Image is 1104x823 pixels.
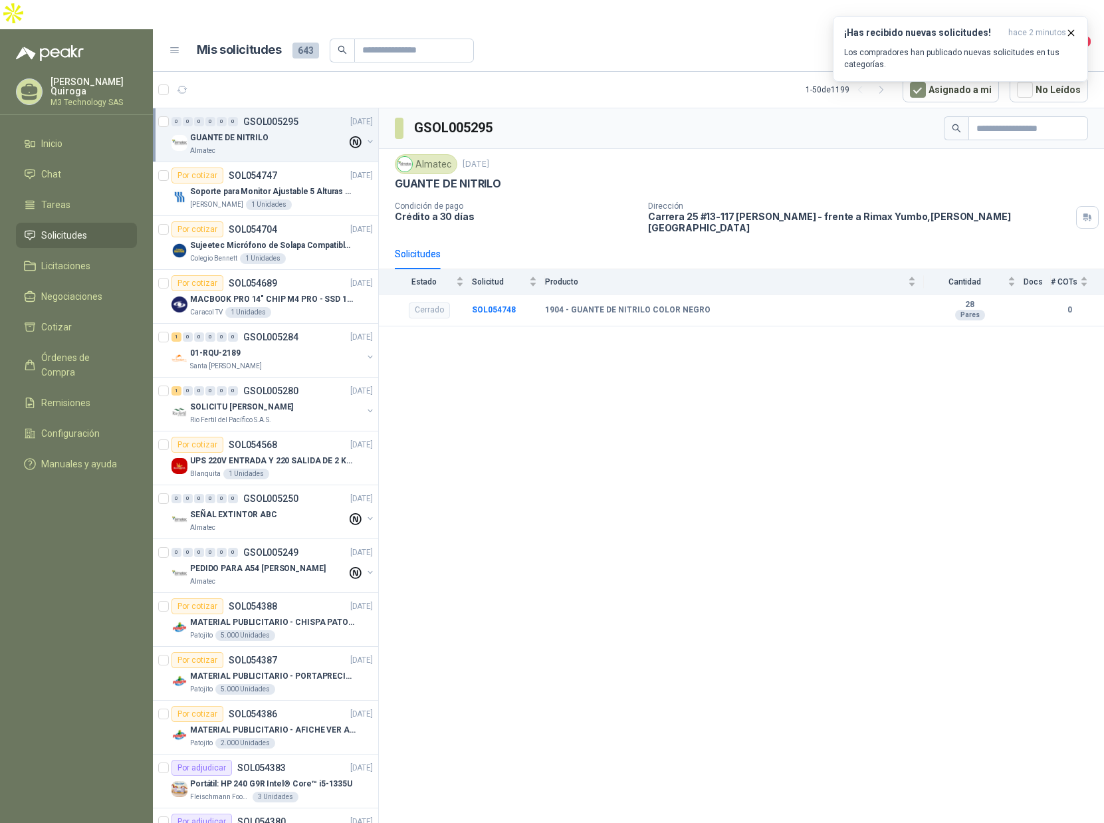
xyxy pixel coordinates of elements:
[16,45,84,61] img: Logo peakr
[229,709,277,719] p: SOL054386
[190,361,262,372] p: Santa [PERSON_NAME]
[806,79,892,100] div: 1 - 50 de 1199
[350,762,373,774] p: [DATE]
[350,116,373,128] p: [DATE]
[153,216,378,270] a: Por cotizarSOL054704[DATE] Company LogoSujeetec Micrófono de Solapa Compatible con AKG Sansón Tra...
[197,41,282,60] h1: Mis solicitudes
[190,253,237,264] p: Colegio Bennett
[183,332,193,342] div: 0
[190,523,215,533] p: Almatec
[350,600,373,613] p: [DATE]
[350,546,373,559] p: [DATE]
[190,146,215,156] p: Almatec
[243,494,298,503] p: GSOL005250
[51,98,137,106] p: M3 Technology SAS
[1064,39,1088,62] button: 4
[190,738,213,749] p: Patojito
[253,792,298,802] div: 3 Unidades
[237,763,286,772] p: SOL054383
[215,738,275,749] div: 2.000 Unidades
[205,386,215,396] div: 0
[190,293,356,306] p: MACBOOK PRO 14" CHIP M4 PRO - SSD 1TB RAM 24GB
[41,320,72,334] span: Cotizar
[190,562,326,575] p: PEDIDO PARA A54 [PERSON_NAME]
[171,189,187,205] img: Company Logo
[171,512,187,528] img: Company Logo
[350,223,373,236] p: [DATE]
[350,385,373,398] p: [DATE]
[171,652,223,668] div: Por cotizar
[338,45,347,55] span: search
[924,277,1005,287] span: Cantidad
[153,701,378,755] a: Por cotizarSOL054386[DATE] Company LogoMATERIAL PUBLICITARIO - AFICHE VER ADJUNTOPatojito2.000 Un...
[171,329,376,372] a: 1 0 0 0 0 0 GSOL005284[DATE] Company Logo01-RQU-2189Santa [PERSON_NAME]
[229,440,277,449] p: SOL054568
[190,239,356,252] p: Sujeetec Micrófono de Solapa Compatible con AKG Sansón Transmisor inalámbrico -
[171,296,187,312] img: Company Logo
[229,225,277,234] p: SOL054704
[844,27,1003,39] h3: ¡Has recibido nuevas solicitudes!
[844,47,1077,70] p: Los compradores han publicado nuevas solicitudes en tus categorías.
[205,332,215,342] div: 0
[228,332,238,342] div: 0
[194,386,204,396] div: 0
[194,494,204,503] div: 0
[16,345,137,385] a: Órdenes de Compra
[171,404,187,420] img: Company Logo
[246,199,292,210] div: 1 Unidades
[190,509,277,521] p: SEÑAL EXTINTOR ABC
[217,548,227,557] div: 0
[171,332,181,342] div: 1
[350,277,373,290] p: [DATE]
[395,211,637,222] p: Crédito a 30 días
[153,431,378,485] a: Por cotizarSOL054568[DATE] Company LogoUPS 220V ENTRADA Y 220 SALIDA DE 2 KVABlanquita1 Unidades
[472,269,545,294] th: Solicitud
[41,457,117,471] span: Manuales y ayuda
[205,494,215,503] div: 0
[228,494,238,503] div: 0
[194,117,204,126] div: 0
[16,390,137,415] a: Remisiones
[472,277,526,287] span: Solicitud
[190,415,271,425] p: Rio Fertil del Pacífico S.A.S.
[183,117,193,126] div: 0
[648,211,1071,233] p: Carrera 25 #13-117 [PERSON_NAME] - frente a Rimax Yumbo , [PERSON_NAME][GEOGRAPHIC_DATA]
[243,548,298,557] p: GSOL005249
[395,177,501,191] p: GUANTE DE NITRILO
[217,117,227,126] div: 0
[41,350,124,380] span: Órdenes de Compra
[924,300,1016,310] b: 28
[171,275,223,291] div: Por cotizar
[924,269,1024,294] th: Cantidad
[190,684,213,695] p: Patojito
[171,548,181,557] div: 0
[1008,27,1066,39] span: hace 2 minutos
[395,154,457,174] div: Almatec
[350,493,373,505] p: [DATE]
[395,247,441,261] div: Solicitudes
[350,439,373,451] p: [DATE]
[190,347,241,360] p: 01-RQU-2189
[41,228,87,243] span: Solicitudes
[171,114,376,156] a: 0 0 0 0 0 0 GSOL005295[DATE] Company LogoGUANTE DE NITRILOAlmatec
[16,253,137,279] a: Licitaciones
[183,386,193,396] div: 0
[41,136,62,151] span: Inicio
[545,277,905,287] span: Producto
[41,197,70,212] span: Tareas
[171,350,187,366] img: Company Logo
[395,201,637,211] p: Condición de pago
[16,421,137,446] a: Configuración
[1051,269,1104,294] th: # COTs
[41,426,100,441] span: Configuración
[215,684,275,695] div: 5.000 Unidades
[350,654,373,667] p: [DATE]
[1051,304,1088,316] b: 0
[190,455,356,467] p: UPS 220V ENTRADA Y 220 SALIDA DE 2 KVA
[153,162,378,216] a: Por cotizarSOL054747[DATE] Company LogoSoporte para Monitor Ajustable 5 Alturas Mini[PERSON_NAME]...
[190,778,352,790] p: Portátil: HP 240 G9R Intel® Core™ i5-1335U
[171,383,376,425] a: 1 0 0 0 0 0 GSOL005280[DATE] Company LogoSOLICITU [PERSON_NAME]Rio Fertil del Pacífico S.A.S.
[171,458,187,474] img: Company Logo
[16,192,137,217] a: Tareas
[217,386,227,396] div: 0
